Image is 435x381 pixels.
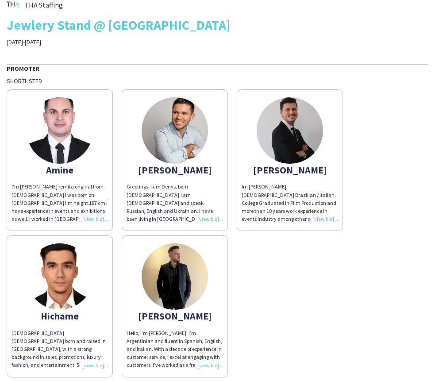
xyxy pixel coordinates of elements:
div: [PERSON_NAME] [242,166,338,174]
div: Shortlisted [7,77,428,85]
div: [PERSON_NAME] [127,312,223,320]
div: Hello, I’m [PERSON_NAME]! I’m Argentinian and fluent in Spanish, English, and Italian. With a dec... [127,329,223,369]
div: Hichame [12,312,108,320]
img: thumb-67863c07a8814.jpeg [257,97,323,164]
div: Im [PERSON_NAME], [DEMOGRAPHIC_DATA] Brazilian / Italian. College Graduated in Film Production an... [242,183,338,223]
img: thumb-66e318c397a9a.jpg [27,97,93,164]
div: Jewlery Stand @ [GEOGRAPHIC_DATA] [7,18,428,31]
div: I'm [PERSON_NAME] remita original from [DEMOGRAPHIC_DATA] I was born on [DEMOGRAPHIC_DATA] I'm he... [12,183,108,223]
img: thumb-649b0e7723f87.jpeg [142,243,208,310]
div: Promoter [7,64,428,73]
span: THA Staffing [24,1,63,9]
img: thumb-abd598fb-4f9a-4bd1-820c-415ed9919104.jpg [142,97,208,164]
div: Greetings! I am Denys, born [DEMOGRAPHIC_DATA].I am [DEMOGRAPHIC_DATA] and speak Russian, English... [127,183,223,223]
div: [PERSON_NAME] [127,166,223,174]
div: Amine [12,166,108,174]
img: thumb-6762b9ada44ec.jpeg [27,243,93,310]
div: [DEMOGRAPHIC_DATA] [DEMOGRAPHIC_DATA] born and raised in [GEOGRAPHIC_DATA], with a strong backgro... [12,329,108,369]
div: [DATE]-[DATE] [7,38,154,46]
